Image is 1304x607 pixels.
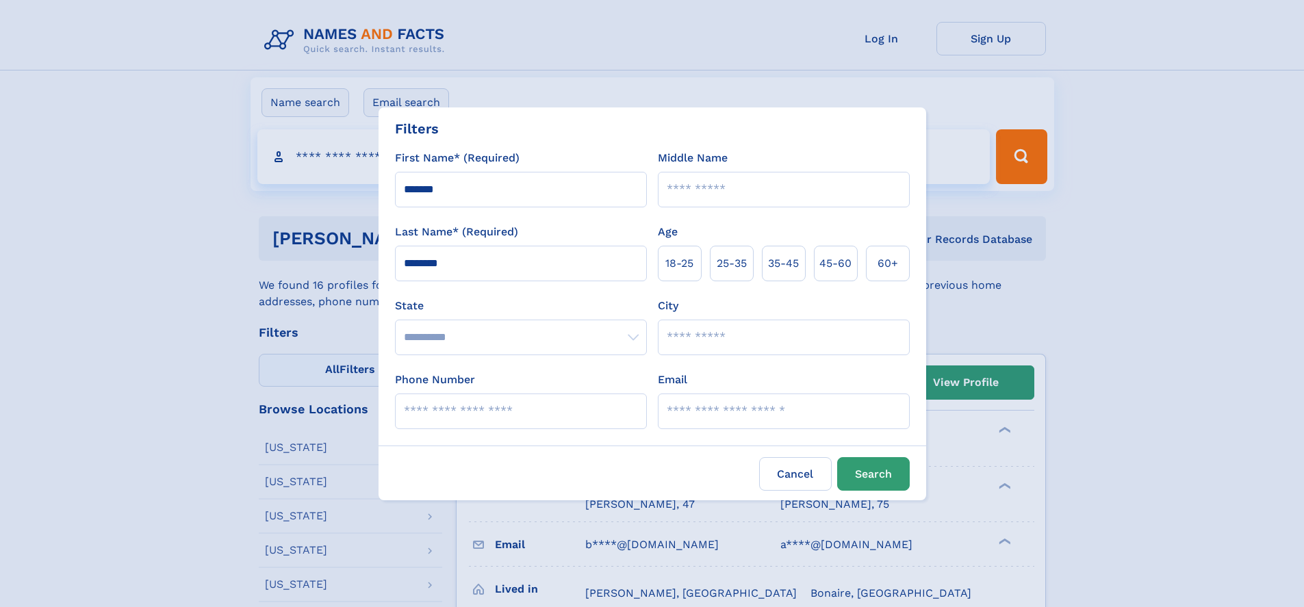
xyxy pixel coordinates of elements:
[878,255,898,272] span: 60+
[768,255,799,272] span: 35‑45
[658,298,678,314] label: City
[837,457,910,491] button: Search
[717,255,747,272] span: 25‑35
[658,372,687,388] label: Email
[665,255,693,272] span: 18‑25
[395,372,475,388] label: Phone Number
[819,255,852,272] span: 45‑60
[658,224,678,240] label: Age
[395,298,647,314] label: State
[759,457,832,491] label: Cancel
[395,224,518,240] label: Last Name* (Required)
[395,150,520,166] label: First Name* (Required)
[658,150,728,166] label: Middle Name
[395,118,439,139] div: Filters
